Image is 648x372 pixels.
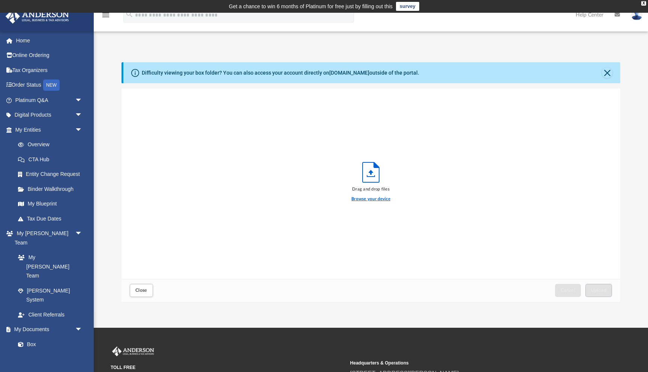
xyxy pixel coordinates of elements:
img: Anderson Advisors Platinum Portal [111,346,156,356]
div: close [641,1,646,6]
a: Online Ordering [5,48,94,63]
a: Client Referrals [10,307,90,322]
a: Binder Walkthrough [10,181,94,196]
a: survey [396,2,419,11]
img: User Pic [631,9,642,20]
a: Platinum Q&Aarrow_drop_down [5,93,94,108]
a: My Entitiesarrow_drop_down [5,122,94,137]
a: [DOMAIN_NAME] [329,70,369,76]
a: Entity Change Request [10,167,94,182]
i: search [125,10,133,18]
a: menu [101,14,110,19]
label: Browse your device [351,196,390,202]
span: arrow_drop_down [75,226,90,241]
span: Close [135,288,147,292]
a: Home [5,33,94,48]
a: Overview [10,137,94,152]
small: TOLL FREE [111,364,345,371]
a: Tax Organizers [5,63,94,78]
span: arrow_drop_down [75,122,90,138]
div: Upload [121,88,620,302]
a: My Documentsarrow_drop_down [5,322,90,337]
button: Cancel [555,284,581,297]
a: Digital Productsarrow_drop_down [5,108,94,123]
span: Upload [591,288,607,292]
a: Order StatusNEW [5,78,94,93]
span: arrow_drop_down [75,93,90,108]
a: My [PERSON_NAME] Teamarrow_drop_down [5,226,90,250]
a: Box [10,337,86,352]
a: [PERSON_NAME] System [10,283,90,307]
a: Tax Due Dates [10,211,94,226]
span: Cancel [561,288,576,292]
button: Close [130,284,153,297]
i: menu [101,10,110,19]
span: arrow_drop_down [75,322,90,337]
a: CTA Hub [10,152,94,167]
div: Get a chance to win 6 months of Platinum for free just by filling out this [229,2,393,11]
a: My Blueprint [10,196,90,211]
div: NEW [43,79,60,91]
a: My [PERSON_NAME] Team [10,250,86,283]
button: Upload [585,284,612,297]
span: arrow_drop_down [75,108,90,123]
div: Difficulty viewing your box folder? You can also access your account directly on outside of the p... [142,69,419,77]
button: Close [602,67,612,78]
img: Anderson Advisors Platinum Portal [3,9,71,24]
div: Drag and drop files [351,186,390,193]
small: Headquarters & Operations [350,360,585,366]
